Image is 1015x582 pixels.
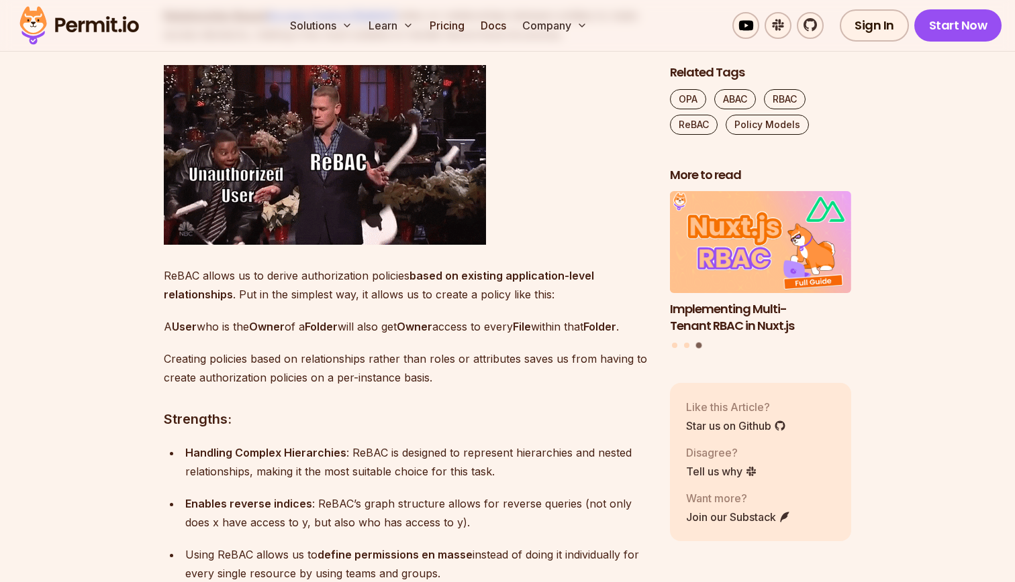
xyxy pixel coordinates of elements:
[517,12,593,39] button: Company
[695,343,702,349] button: Go to slide 3
[318,548,473,561] strong: define permissions en masse
[164,317,648,336] p: A who is the of a will also get access to every within that .
[670,167,851,184] h2: More to read
[670,192,851,351] div: Posts
[249,320,285,333] strong: Owner
[686,509,791,525] a: Join our Substack
[670,192,851,335] li: 3 of 3
[513,320,531,333] strong: File
[714,89,756,109] a: ABAC
[185,497,312,510] strong: Enables reverse indices
[840,9,909,42] a: Sign In
[670,115,718,135] a: ReBAC
[424,12,470,39] a: Pricing
[686,490,791,506] p: Want more?
[285,12,358,39] button: Solutions
[672,343,677,349] button: Go to slide 1
[164,65,486,245] img: ezgif-1-05a0af8567.gif
[305,320,338,333] strong: Folder
[397,320,432,333] strong: Owner
[670,192,851,294] img: Implementing Multi-Tenant RBAC in Nuxt.js
[475,12,512,39] a: Docs
[914,9,1002,42] a: Start Now
[670,64,851,81] h2: Related Tags
[164,349,648,387] p: Creating policies based on relationships rather than roles or attributes saves us from having to ...
[686,463,757,479] a: Tell us why
[583,320,616,333] strong: Folder
[164,269,594,301] strong: based on existing application-level relationships
[164,266,648,304] p: ReBAC allows us to derive authorization policies . Put in the simplest way, it allows us to creat...
[764,89,806,109] a: RBAC
[185,443,648,481] div: : ReBAC is designed to represent hierarchies and nested relationships, making it the most suitabl...
[670,89,706,109] a: OPA
[684,343,689,349] button: Go to slide 2
[363,12,419,39] button: Learn
[164,408,648,430] h3: Strengths:
[185,494,648,532] div: : ReBAC’s graph structure allows for reverse queries (not only does x have access to y, but also ...
[686,445,757,461] p: Disagree?
[686,418,786,434] a: Star us on Github
[13,3,145,48] img: Permit logo
[726,115,809,135] a: Policy Models
[670,301,851,335] h3: Implementing Multi-Tenant RBAC in Nuxt.js
[172,320,197,333] strong: User
[686,399,786,415] p: Like this Article?
[185,446,346,459] strong: Handling Complex Hierarchies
